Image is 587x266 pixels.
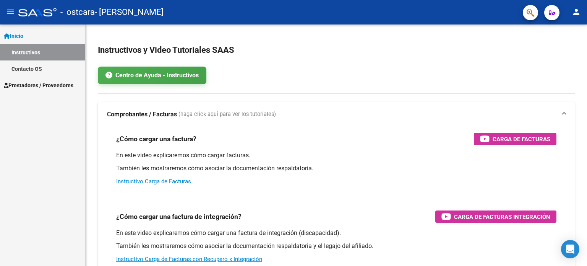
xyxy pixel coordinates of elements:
button: Carga de Facturas Integración [435,211,556,223]
span: - ostcara [60,4,95,21]
strong: Comprobantes / Facturas [107,110,177,119]
p: En este video explicaremos cómo cargar facturas. [116,151,556,160]
p: En este video explicaremos cómo cargar una factura de integración (discapacidad). [116,229,556,237]
a: Instructivo Carga de Facturas [116,178,191,185]
a: Instructivo Carga de Facturas con Recupero x Integración [116,256,262,263]
span: Carga de Facturas [493,134,550,144]
span: (haga click aquí para ver los tutoriales) [178,110,276,119]
h3: ¿Cómo cargar una factura? [116,134,196,144]
h2: Instructivos y Video Tutoriales SAAS [98,43,575,57]
mat-expansion-panel-header: Comprobantes / Facturas (haga click aquí para ver los tutoriales) [98,102,575,127]
span: - [PERSON_NAME] [95,4,164,21]
span: Prestadores / Proveedores [4,81,73,90]
mat-icon: person [572,7,581,16]
mat-icon: menu [6,7,15,16]
a: Centro de Ayuda - Instructivos [98,67,206,84]
span: Carga de Facturas Integración [454,212,550,222]
span: Inicio [4,32,23,40]
p: También les mostraremos cómo asociar la documentación respaldatoria. [116,164,556,173]
p: También les mostraremos cómo asociar la documentación respaldatoria y el legajo del afiliado. [116,242,556,250]
div: Open Intercom Messenger [561,240,579,258]
button: Carga de Facturas [474,133,556,145]
h3: ¿Cómo cargar una factura de integración? [116,211,242,222]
